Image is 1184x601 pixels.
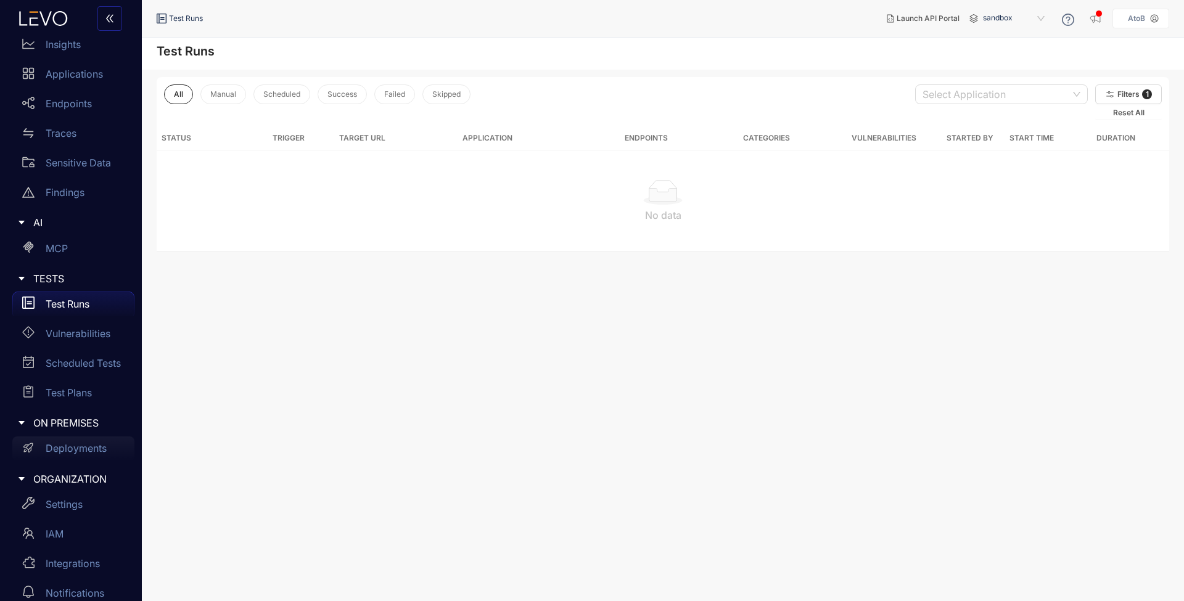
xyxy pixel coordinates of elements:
[46,98,92,109] p: Endpoints
[46,187,84,198] p: Findings
[12,292,134,321] a: Test Runs
[704,126,828,150] th: Categories
[46,443,107,454] p: Deployments
[46,243,68,254] p: MCP
[253,84,310,104] button: Scheduled
[263,90,300,99] span: Scheduled
[1095,107,1162,119] button: Reset All
[22,127,35,139] span: swap
[897,14,960,23] span: Launch API Portal
[157,126,243,150] th: Status
[877,9,969,28] button: Launch API Portal
[46,39,81,50] p: Insights
[12,492,134,521] a: Settings
[432,90,461,99] span: Skipped
[327,90,357,99] span: Success
[12,380,134,410] a: Test Plans
[12,150,134,180] a: Sensitive Data
[46,558,100,569] p: Integrations
[33,273,125,284] span: TESTS
[384,90,405,99] span: Failed
[374,84,415,104] button: Failed
[46,528,64,539] p: IAM
[422,84,471,104] button: Skipped
[33,473,125,484] span: ORGANIZATION
[12,236,134,266] a: MCP
[22,186,35,198] span: warning
[318,84,367,104] button: Success
[12,321,134,351] a: Vulnerabilities
[7,410,134,436] div: ON PREMISES
[157,44,215,59] h4: Test Runs
[210,90,236,99] span: Manual
[46,499,83,510] p: Settings
[200,84,246,104] button: Manual
[33,217,125,228] span: AI
[1117,90,1140,99] span: Filters
[105,14,115,25] span: double-left
[828,126,939,150] th: Vulnerabilities
[166,210,1159,221] div: No data
[33,417,125,428] span: ON PREMISES
[7,266,134,292] div: TESTS
[1001,126,1063,150] th: Start Time
[46,587,104,599] p: Notifications
[1142,89,1152,99] span: 1
[458,126,588,150] th: Application
[17,218,26,227] span: caret-right
[174,90,183,99] span: All
[588,126,704,150] th: Endpoints
[939,126,1001,150] th: Started By
[17,475,26,483] span: caret-right
[46,157,111,168] p: Sensitive Data
[46,328,110,339] p: Vulnerabilities
[334,126,458,150] th: Target URL
[983,9,1047,28] span: sandbox
[1063,126,1169,150] th: Duration
[97,6,122,31] button: double-left
[169,14,203,23] span: Test Runs
[12,121,134,150] a: Traces
[12,32,134,62] a: Insights
[17,274,26,283] span: caret-right
[46,128,76,139] p: Traces
[46,68,103,80] p: Applications
[1113,108,1145,117] span: Reset All
[12,436,134,466] a: Deployments
[1128,14,1145,23] p: AtoB
[12,62,134,91] a: Applications
[7,210,134,235] div: AI
[12,351,134,380] a: Scheduled Tests
[46,358,121,369] p: Scheduled Tests
[164,84,193,104] button: All
[22,527,35,539] span: team
[46,298,89,309] p: Test Runs
[12,551,134,581] a: Integrations
[17,419,26,427] span: caret-right
[46,387,92,398] p: Test Plans
[7,466,134,492] div: ORGANIZATION
[12,180,134,210] a: Findings
[1095,84,1162,104] button: Filters1
[12,91,134,121] a: Endpoints
[243,126,335,150] th: Trigger
[12,521,134,551] a: IAM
